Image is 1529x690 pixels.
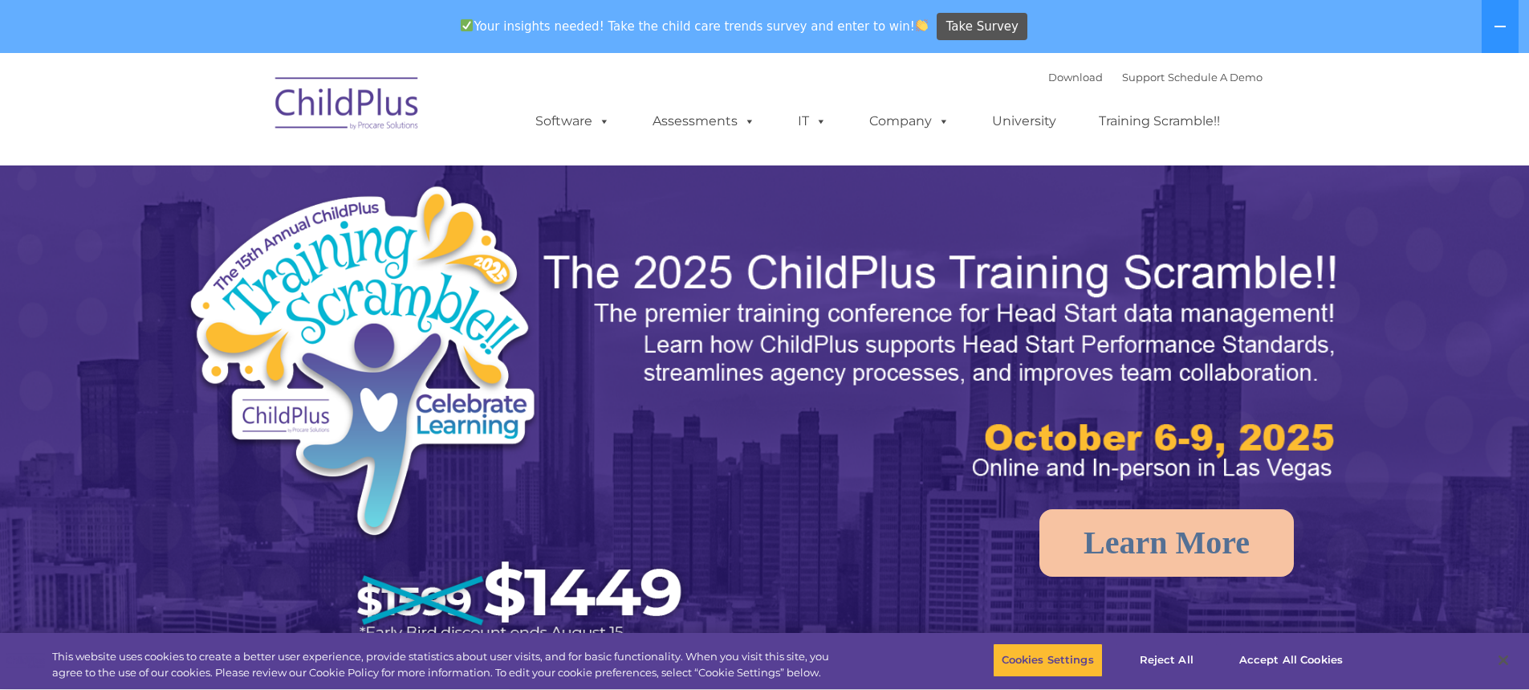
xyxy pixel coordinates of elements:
[1122,71,1165,84] a: Support
[1168,71,1263,84] a: Schedule A Demo
[267,66,428,146] img: ChildPlus by Procare Solutions
[1486,643,1521,678] button: Close
[916,19,928,31] img: 👏
[223,172,291,184] span: Phone number
[1048,71,1103,84] a: Download
[223,106,272,118] span: Last name
[782,105,843,137] a: IT
[1230,643,1352,677] button: Accept All Cookies
[937,13,1027,41] a: Take Survey
[519,105,626,137] a: Software
[1083,105,1236,137] a: Training Scramble!!
[976,105,1072,137] a: University
[946,13,1019,41] span: Take Survey
[993,643,1103,677] button: Cookies Settings
[461,19,473,31] img: ✅
[1048,71,1263,84] font: |
[1116,643,1217,677] button: Reject All
[853,105,966,137] a: Company
[1039,509,1294,577] a: Learn More
[52,649,841,680] div: This website uses cookies to create a better user experience, provide statistics about user visit...
[454,10,935,42] span: Your insights needed! Take the child care trends survey and enter to win!
[636,105,771,137] a: Assessments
